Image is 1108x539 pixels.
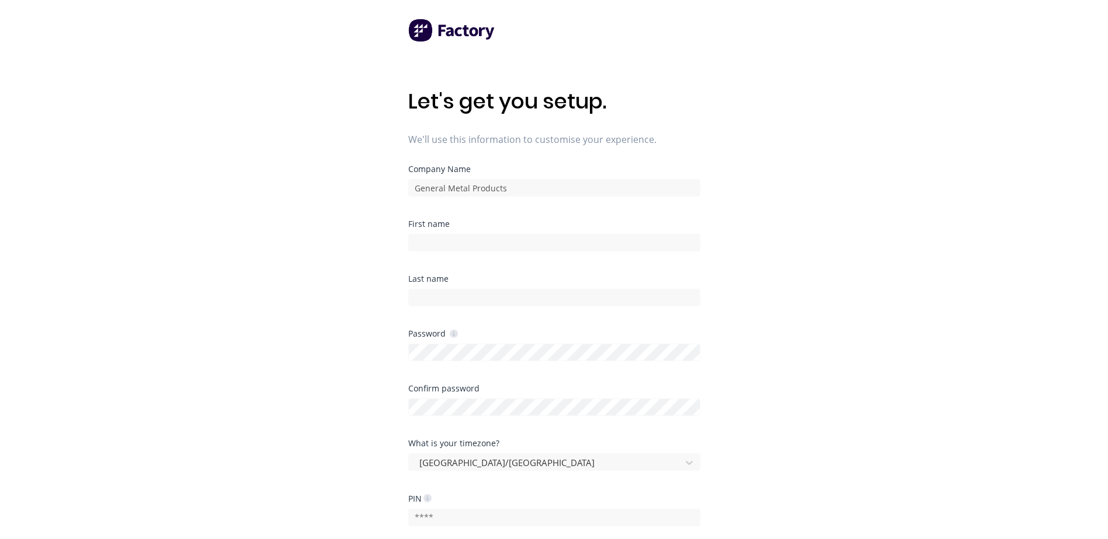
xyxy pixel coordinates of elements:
[408,328,458,339] div: Password
[408,384,700,393] div: Confirm password
[408,165,700,173] div: Company Name
[408,220,700,228] div: First name
[408,275,700,283] div: Last name
[408,89,700,114] h1: Let's get you setup.
[408,493,432,504] div: PIN
[408,132,700,146] span: We'll use this information to customise your experience.
[408,19,496,42] img: Factory
[408,439,700,447] div: What is your timezone?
